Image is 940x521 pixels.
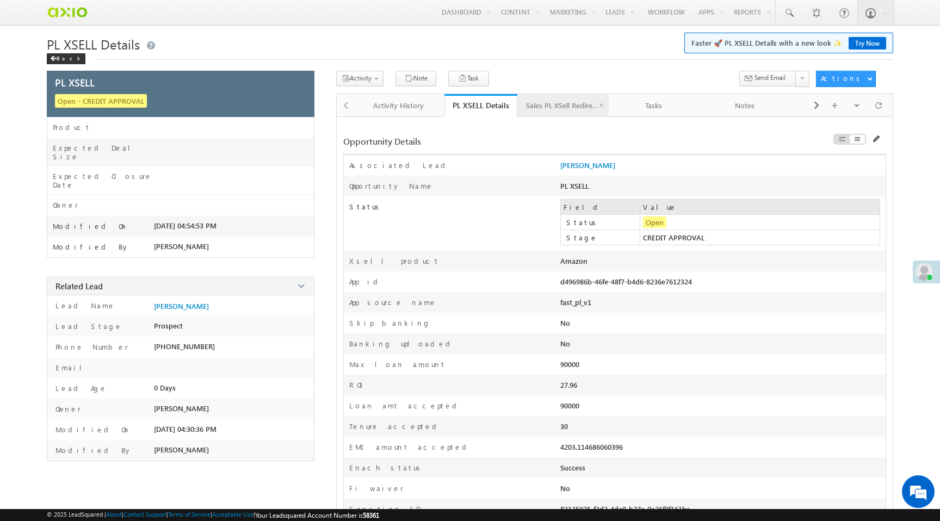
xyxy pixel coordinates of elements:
[560,421,755,437] div: 30
[55,76,95,89] span: PL XSELL
[349,401,461,410] label: Loan amt accepted
[363,511,379,519] span: 58361
[560,297,755,313] div: fast_pl_v1
[643,216,666,228] span: Open
[349,359,446,369] label: Max loan amount
[362,99,435,112] div: Activity History
[336,71,384,86] button: Activity
[791,94,882,117] a: Documents
[560,359,755,375] div: 90000
[47,3,88,22] img: Custom Logo
[53,201,78,209] label: Owner
[55,281,103,291] span: Related Lead
[344,196,560,212] label: Status
[123,511,166,518] a: Contact Support
[560,483,755,499] div: No
[564,233,642,242] label: Stage
[168,511,211,518] a: Terms of Service
[154,383,176,392] span: 0 Days
[560,401,755,416] div: 90000
[560,181,755,196] div: PL XSELL
[444,94,517,117] a: PL XSELL Details
[47,53,85,64] div: Back
[821,73,864,83] div: Actions
[700,94,791,117] a: Notes
[526,99,599,112] div: Sales PL XSell Redirection
[53,342,128,351] label: Phone Number
[53,222,128,231] label: Modified On
[560,504,755,519] div: 83135925-f3d2-4da0-b27a-0a26f0f161bc
[154,425,217,433] span: [DATE] 04:30:36 PM
[349,463,424,472] label: Enach status
[560,463,755,478] div: Success
[849,37,886,49] a: Try Now
[53,243,129,251] label: Modified By
[350,74,372,82] span: Activity
[609,94,700,117] a: Tasks
[640,230,880,245] td: CREDIT APPROVAL
[53,383,107,393] label: Lead Age
[560,442,755,457] div: 4203.114686060396
[755,73,786,83] span: Send Email
[354,94,445,117] a: Activity History
[53,425,131,434] label: Modified On
[349,339,454,348] label: Banking uploaded
[154,302,209,311] a: [PERSON_NAME]
[517,94,609,116] li: Sales PL XSell Redirection
[255,511,379,519] span: Your Leadsquared Account Number is
[349,160,449,170] label: Associated Lead
[800,99,873,112] div: Documents
[154,242,209,251] span: [PERSON_NAME]
[560,380,755,395] div: 27.96
[517,94,609,117] a: Sales PL XSell Redirection
[453,100,509,110] div: PL XSELL Details
[560,256,755,271] div: Amazon
[349,442,471,451] label: EMI amount accepted
[349,483,404,493] label: Fi waiver
[53,363,90,372] label: Email
[349,297,437,307] label: App source name
[349,504,420,513] label: Sanction ID
[154,221,217,230] span: [DATE] 04:54:53 PM
[53,123,91,132] label: Product
[561,200,640,215] td: Field
[343,135,700,147] div: Opportunity Details
[560,277,755,292] div: d496986b-46fe-48f7-b4d6-8236e7612324
[448,71,489,86] button: Task
[709,99,782,112] div: Notes
[53,301,115,310] label: Lead Name
[53,321,122,331] label: Lead Stage
[349,256,440,265] label: Xsell product
[349,421,441,431] label: Tenure accepted
[53,445,132,455] label: Modified By
[349,318,431,327] label: Skip banking
[564,218,642,227] label: Status
[560,318,755,333] div: No
[349,380,366,389] label: ROI
[47,511,379,519] span: © 2025 LeadSquared | | | | |
[395,71,436,86] button: Note
[154,445,209,454] span: [PERSON_NAME]
[154,321,183,330] span: Prospect
[47,35,140,53] span: PL XSELL Details
[691,38,886,48] span: Faster 🚀 PL XSELL Details with a new look ✨
[154,404,209,413] span: [PERSON_NAME]
[212,511,253,518] a: Acceptable Use
[53,172,154,189] label: Expected Closure Date
[617,99,690,112] div: Tasks
[53,404,81,413] label: Owner
[640,200,880,215] td: Value
[560,339,755,354] div: No
[55,94,147,108] span: Open - CREDIT APPROVAL
[349,181,434,190] label: Opportunity Name
[560,160,615,170] a: [PERSON_NAME]
[349,277,382,286] label: App id
[739,71,796,86] button: Send Email
[154,342,215,351] span: [PHONE_NUMBER]
[816,71,876,87] button: Actions
[106,511,122,518] a: About
[53,144,154,161] label: Expected Deal Size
